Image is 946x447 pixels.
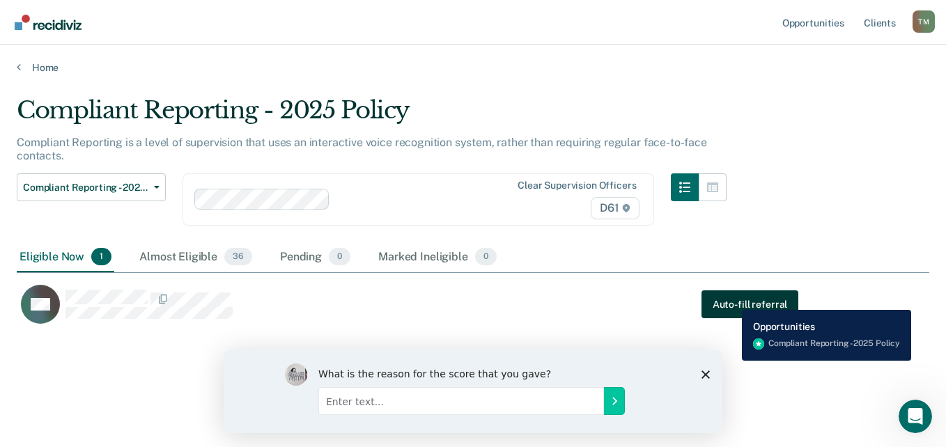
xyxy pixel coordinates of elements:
[15,15,82,30] img: Recidiviz
[591,197,639,219] span: D61
[375,242,499,273] div: Marked Ineligible0
[701,290,798,318] button: Auto-fill referral
[137,242,255,273] div: Almost Eligible36
[17,136,707,162] p: Compliant Reporting is a level of supervision that uses an interactive voice recognition system, ...
[17,96,727,136] div: Compliant Reporting - 2025 Policy
[518,180,636,191] div: Clear supervision officers
[899,400,932,433] iframe: Intercom live chat
[91,248,111,266] span: 1
[17,61,929,74] a: Home
[224,350,722,433] iframe: Survey by Kim from Recidiviz
[277,242,353,273] div: Pending0
[913,10,935,33] div: T M
[17,173,166,201] button: Compliant Reporting - 2025 Policy
[701,290,798,318] a: Navigate to form link
[17,242,114,273] div: Eligible Now1
[23,182,148,194] span: Compliant Reporting - 2025 Policy
[224,248,252,266] span: 36
[329,248,350,266] span: 0
[913,10,935,33] button: Profile dropdown button
[475,248,497,266] span: 0
[17,284,815,340] div: CaseloadOpportunityCell-00625539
